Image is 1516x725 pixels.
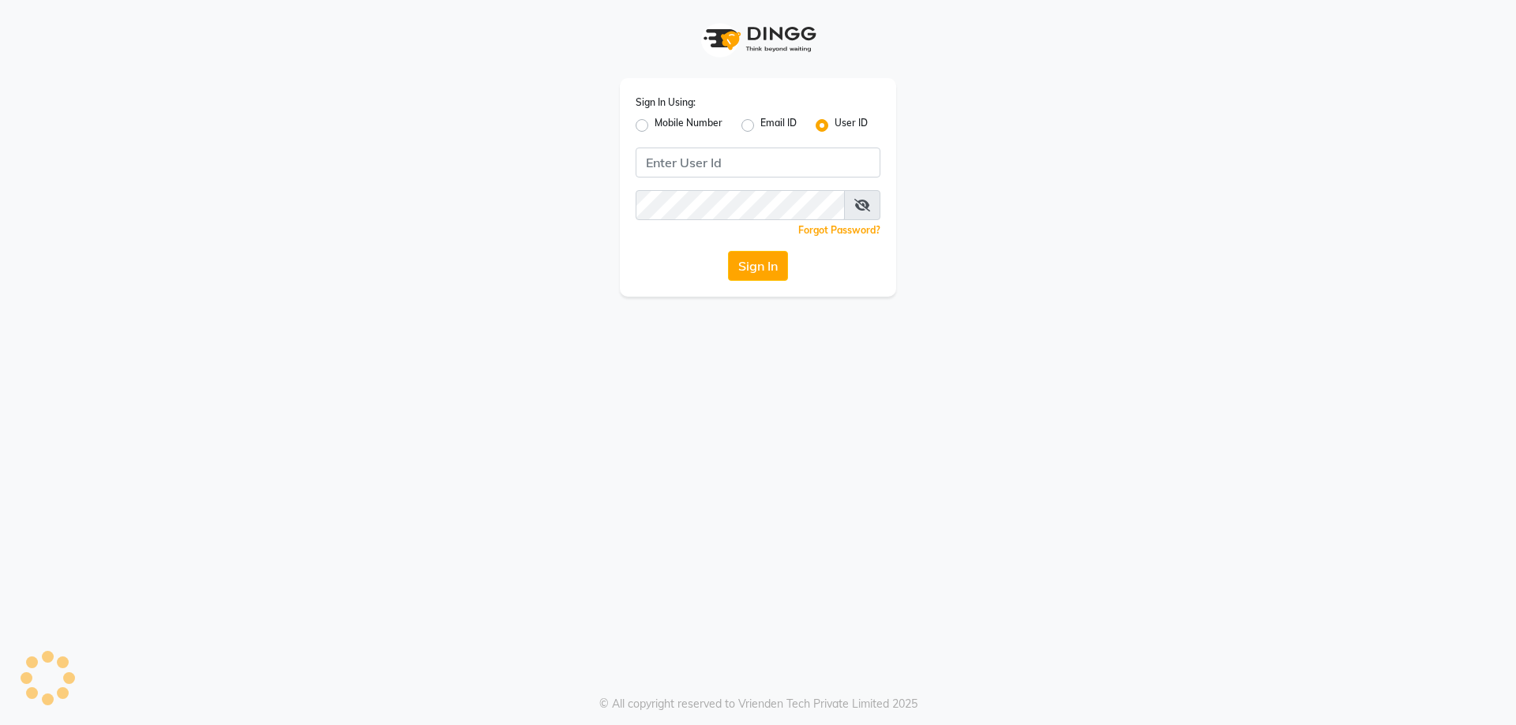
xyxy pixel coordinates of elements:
[636,95,696,110] label: Sign In Using:
[728,251,788,281] button: Sign In
[655,116,722,135] label: Mobile Number
[835,116,868,135] label: User ID
[695,16,821,62] img: logo1.svg
[760,116,797,135] label: Email ID
[636,148,880,178] input: Username
[636,190,845,220] input: Username
[798,224,880,236] a: Forgot Password?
